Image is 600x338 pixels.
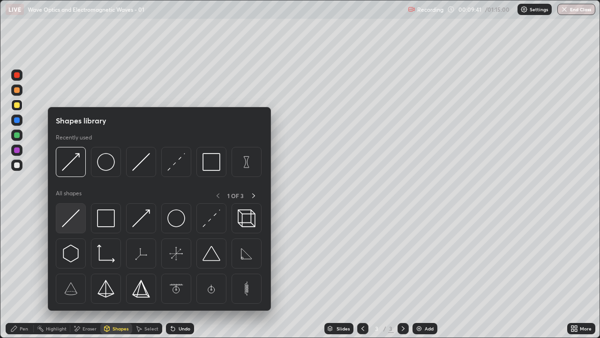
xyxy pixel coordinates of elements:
[97,280,115,298] img: svg+xml;charset=utf-8,%3Csvg%20xmlns%3D%22http%3A%2F%2Fwww.w3.org%2F2000%2Fsvg%22%20width%3D%2234...
[238,245,255,262] img: svg+xml;charset=utf-8,%3Csvg%20xmlns%3D%22http%3A%2F%2Fwww.w3.org%2F2000%2Fsvg%22%20width%3D%2265...
[417,6,443,13] p: Recording
[383,326,386,331] div: /
[238,209,255,227] img: svg+xml;charset=utf-8,%3Csvg%20xmlns%3D%22http%3A%2F%2Fwww.w3.org%2F2000%2Fsvg%22%20width%3D%2235...
[202,280,220,298] img: svg+xml;charset=utf-8,%3Csvg%20xmlns%3D%22http%3A%2F%2Fwww.w3.org%2F2000%2Fsvg%22%20width%3D%2265...
[132,153,150,171] img: svg+xml;charset=utf-8,%3Csvg%20xmlns%3D%22http%3A%2F%2Fwww.w3.org%2F2000%2Fsvg%22%20width%3D%2230...
[425,326,434,331] div: Add
[56,134,92,141] p: Recently used
[227,192,244,200] p: 1 OF 3
[530,7,548,12] p: Settings
[144,326,158,331] div: Select
[167,153,185,171] img: svg+xml;charset=utf-8,%3Csvg%20xmlns%3D%22http%3A%2F%2Fwww.w3.org%2F2000%2Fsvg%22%20width%3D%2230...
[62,280,80,298] img: svg+xml;charset=utf-8,%3Csvg%20xmlns%3D%22http%3A%2F%2Fwww.w3.org%2F2000%2Fsvg%22%20width%3D%2265...
[388,324,394,333] div: 3
[56,115,106,126] h5: Shapes library
[62,245,80,262] img: svg+xml;charset=utf-8,%3Csvg%20xmlns%3D%22http%3A%2F%2Fwww.w3.org%2F2000%2Fsvg%22%20width%3D%2230...
[20,326,28,331] div: Pen
[408,6,415,13] img: recording.375f2c34.svg
[580,326,592,331] div: More
[56,190,82,201] p: All shapes
[97,153,115,171] img: svg+xml;charset=utf-8,%3Csvg%20xmlns%3D%22http%3A%2F%2Fwww.w3.org%2F2000%2Fsvg%22%20width%3D%2236...
[132,245,150,262] img: svg+xml;charset=utf-8,%3Csvg%20xmlns%3D%22http%3A%2F%2Fwww.w3.org%2F2000%2Fsvg%22%20width%3D%2265...
[372,326,382,331] div: 3
[238,153,255,171] img: svg+xml;charset=utf-8,%3Csvg%20xmlns%3D%22http%3A%2F%2Fwww.w3.org%2F2000%2Fsvg%22%20width%3D%2265...
[561,6,568,13] img: end-class-cross
[167,245,185,262] img: svg+xml;charset=utf-8,%3Csvg%20xmlns%3D%22http%3A%2F%2Fwww.w3.org%2F2000%2Fsvg%22%20width%3D%2265...
[97,245,115,262] img: svg+xml;charset=utf-8,%3Csvg%20xmlns%3D%22http%3A%2F%2Fwww.w3.org%2F2000%2Fsvg%22%20width%3D%2233...
[415,325,423,332] img: add-slide-button
[167,280,185,298] img: svg+xml;charset=utf-8,%3Csvg%20xmlns%3D%22http%3A%2F%2Fwww.w3.org%2F2000%2Fsvg%22%20width%3D%2265...
[337,326,350,331] div: Slides
[97,209,115,227] img: svg+xml;charset=utf-8,%3Csvg%20xmlns%3D%22http%3A%2F%2Fwww.w3.org%2F2000%2Fsvg%22%20width%3D%2234...
[28,6,144,13] p: Wave Optics and Electromagnetic Waves - 01
[8,6,21,13] p: LIVE
[132,280,150,298] img: svg+xml;charset=utf-8,%3Csvg%20xmlns%3D%22http%3A%2F%2Fwww.w3.org%2F2000%2Fsvg%22%20width%3D%2234...
[132,209,150,227] img: svg+xml;charset=utf-8,%3Csvg%20xmlns%3D%22http%3A%2F%2Fwww.w3.org%2F2000%2Fsvg%22%20width%3D%2230...
[62,153,80,171] img: svg+xml;charset=utf-8,%3Csvg%20xmlns%3D%22http%3A%2F%2Fwww.w3.org%2F2000%2Fsvg%22%20width%3D%2230...
[112,326,128,331] div: Shapes
[520,6,528,13] img: class-settings-icons
[62,209,80,227] img: svg+xml;charset=utf-8,%3Csvg%20xmlns%3D%22http%3A%2F%2Fwww.w3.org%2F2000%2Fsvg%22%20width%3D%2230...
[557,4,595,15] button: End Class
[238,280,255,298] img: svg+xml;charset=utf-8,%3Csvg%20xmlns%3D%22http%3A%2F%2Fwww.w3.org%2F2000%2Fsvg%22%20width%3D%2265...
[46,326,67,331] div: Highlight
[202,209,220,227] img: svg+xml;charset=utf-8,%3Csvg%20xmlns%3D%22http%3A%2F%2Fwww.w3.org%2F2000%2Fsvg%22%20width%3D%2230...
[202,153,220,171] img: svg+xml;charset=utf-8,%3Csvg%20xmlns%3D%22http%3A%2F%2Fwww.w3.org%2F2000%2Fsvg%22%20width%3D%2234...
[82,326,97,331] div: Eraser
[167,209,185,227] img: svg+xml;charset=utf-8,%3Csvg%20xmlns%3D%22http%3A%2F%2Fwww.w3.org%2F2000%2Fsvg%22%20width%3D%2236...
[179,326,190,331] div: Undo
[202,245,220,262] img: svg+xml;charset=utf-8,%3Csvg%20xmlns%3D%22http%3A%2F%2Fwww.w3.org%2F2000%2Fsvg%22%20width%3D%2238...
